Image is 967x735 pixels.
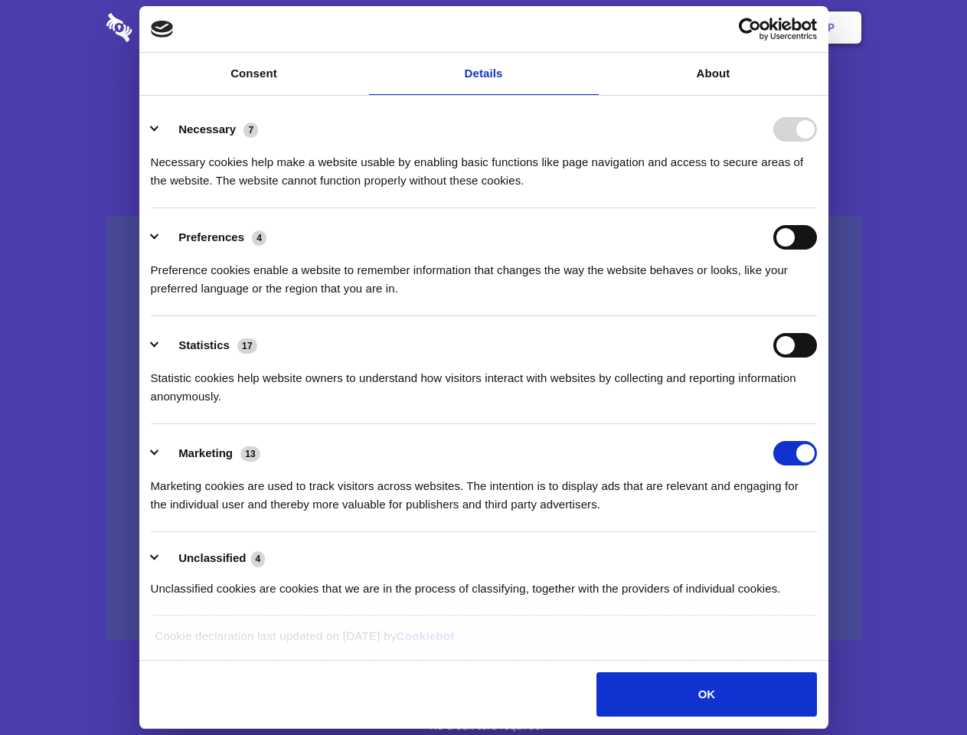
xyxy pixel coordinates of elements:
a: Wistia video thumbnail [106,216,861,641]
span: 4 [251,551,266,567]
label: Statistics [178,338,230,351]
label: Necessary [178,122,236,136]
label: Marketing [178,446,233,459]
span: 13 [240,446,260,462]
button: Unclassified (4) [151,549,275,568]
h1: Eliminate Slack Data Loss. [106,69,861,124]
button: Preferences (4) [151,225,276,250]
button: OK [596,672,816,717]
button: Statistics (17) [151,333,267,358]
button: Marketing (13) [151,441,270,465]
span: 4 [252,230,266,246]
img: logo-wordmark-white-trans-d4663122ce5f474addd5e946df7df03e33cb6a1c49d2221995e7729f52c070b2.svg [106,13,237,42]
div: Necessary cookies help make a website usable by enabling basic functions like page navigation and... [151,142,817,190]
a: Contact [621,4,691,51]
a: Consent [139,53,369,95]
span: 17 [237,338,257,354]
iframe: Drift Widget Chat Controller [890,658,949,717]
a: Details [369,53,599,95]
a: Pricing [449,4,516,51]
div: Unclassified cookies are cookies that we are in the process of classifying, together with the pro... [151,568,817,598]
label: Preferences [178,230,244,243]
img: logo [151,21,174,38]
a: About [599,53,828,95]
a: Login [694,4,761,51]
div: Cookie declaration last updated on [DATE] by [143,627,824,657]
div: Statistic cookies help website owners to understand how visitors interact with websites by collec... [151,358,817,406]
div: Marketing cookies are used to track visitors across websites. The intention is to display ads tha... [151,465,817,514]
span: 7 [243,122,258,138]
a: Cookiebot [397,629,455,642]
a: Usercentrics Cookiebot - opens in a new window [683,18,817,41]
h4: Auto-redaction of sensitive data, encrypted data sharing and self-destructing private chats. Shar... [106,139,861,190]
div: Preference cookies enable a website to remember information that changes the way the website beha... [151,250,817,298]
button: Necessary (7) [151,117,268,142]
